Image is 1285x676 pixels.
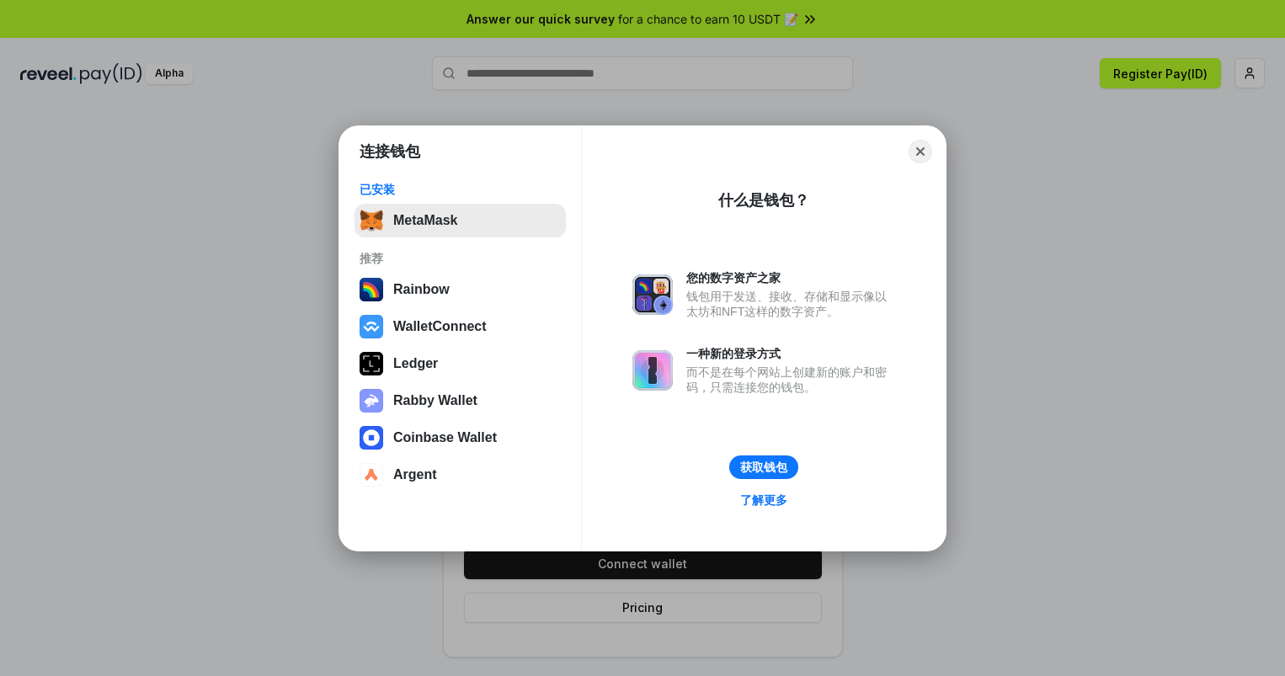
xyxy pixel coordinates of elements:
div: 了解更多 [740,492,787,508]
button: Rainbow [355,273,566,306]
div: WalletConnect [393,319,487,334]
div: 钱包用于发送、接收、存储和显示像以太坊和NFT这样的数字资产。 [686,289,895,319]
button: WalletConnect [355,310,566,343]
div: Rabby Wallet [393,393,477,408]
div: Coinbase Wallet [393,430,497,445]
div: 一种新的登录方式 [686,346,895,361]
button: Rabby Wallet [355,384,566,418]
a: 了解更多 [730,489,797,511]
button: Close [909,140,932,163]
button: 获取钱包 [729,455,798,479]
button: Argent [355,458,566,492]
button: Ledger [355,347,566,381]
div: Argent [393,467,437,482]
h1: 连接钱包 [360,141,420,162]
div: 而不是在每个网站上创建新的账户和密码，只需连接您的钱包。 [686,365,895,395]
img: svg+xml,%3Csvg%20width%3D%2228%22%20height%3D%2228%22%20viewBox%3D%220%200%2028%2028%22%20fill%3D... [360,315,383,338]
div: Ledger [393,356,438,371]
div: Rainbow [393,282,450,297]
div: 您的数字资产之家 [686,270,895,285]
div: 获取钱包 [740,460,787,475]
img: svg+xml,%3Csvg%20width%3D%22120%22%20height%3D%22120%22%20viewBox%3D%220%200%20120%20120%22%20fil... [360,278,383,301]
img: svg+xml,%3Csvg%20width%3D%2228%22%20height%3D%2228%22%20viewBox%3D%220%200%2028%2028%22%20fill%3D... [360,426,383,450]
button: Coinbase Wallet [355,421,566,455]
img: svg+xml,%3Csvg%20xmlns%3D%22http%3A%2F%2Fwww.w3.org%2F2000%2Fsvg%22%20fill%3D%22none%22%20viewBox... [632,274,673,315]
img: svg+xml,%3Csvg%20width%3D%2228%22%20height%3D%2228%22%20viewBox%3D%220%200%2028%2028%22%20fill%3D... [360,463,383,487]
div: MetaMask [393,213,457,228]
img: svg+xml,%3Csvg%20fill%3D%22none%22%20height%3D%2233%22%20viewBox%3D%220%200%2035%2033%22%20width%... [360,209,383,232]
button: MetaMask [355,204,566,237]
img: svg+xml,%3Csvg%20xmlns%3D%22http%3A%2F%2Fwww.w3.org%2F2000%2Fsvg%22%20fill%3D%22none%22%20viewBox... [632,350,673,391]
img: svg+xml,%3Csvg%20xmlns%3D%22http%3A%2F%2Fwww.w3.org%2F2000%2Fsvg%22%20fill%3D%22none%22%20viewBox... [360,389,383,413]
div: 推荐 [360,251,561,266]
img: svg+xml,%3Csvg%20xmlns%3D%22http%3A%2F%2Fwww.w3.org%2F2000%2Fsvg%22%20width%3D%2228%22%20height%3... [360,352,383,375]
div: 什么是钱包？ [718,190,809,210]
div: 已安装 [360,182,561,197]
